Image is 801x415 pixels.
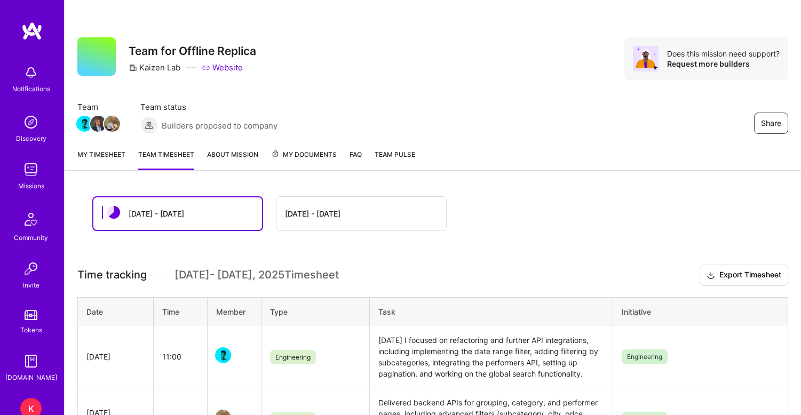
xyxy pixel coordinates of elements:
[76,116,92,132] img: Team Member Avatar
[216,346,230,364] a: Team Member Avatar
[86,351,145,362] div: [DATE]
[207,149,258,170] a: About Mission
[369,326,613,388] td: [DATE] I focused on refactoring and further API integrations, including implementing the date ran...
[202,62,243,73] a: Website
[20,62,42,83] img: bell
[215,347,231,363] img: Team Member Avatar
[20,111,42,133] img: discovery
[162,120,277,131] span: Builders proposed to company
[23,280,39,291] div: Invite
[667,59,780,69] div: Request more builders
[20,159,42,180] img: teamwork
[20,258,42,280] img: Invite
[129,63,137,72] i: icon CompanyGray
[91,115,105,133] a: Team Member Avatar
[761,118,781,129] span: Share
[271,149,337,161] span: My Documents
[104,116,120,132] img: Team Member Avatar
[129,44,256,58] h3: Team for Offline Replica
[261,297,370,326] th: Type
[667,49,780,59] div: Does this mission need support?
[350,149,362,170] a: FAQ
[270,350,316,364] span: Engineering
[140,117,157,134] img: Builders proposed to company
[285,208,340,219] div: [DATE] - [DATE]
[5,372,57,383] div: [DOMAIN_NAME]
[20,350,42,372] img: guide book
[77,149,125,170] a: My timesheet
[140,101,277,113] span: Team status
[138,149,194,170] a: Team timesheet
[153,326,207,388] td: 11:00
[77,101,119,113] span: Team
[21,21,43,41] img: logo
[90,116,106,132] img: Team Member Avatar
[78,297,154,326] th: Date
[18,206,44,232] img: Community
[129,62,180,73] div: Kaizen Lab
[129,208,184,219] div: [DATE] - [DATE]
[369,297,613,326] th: Task
[754,113,788,134] button: Share
[20,324,42,336] div: Tokens
[16,133,46,144] div: Discovery
[77,268,147,282] span: Time tracking
[105,115,119,133] a: Team Member Avatar
[375,150,415,158] span: Team Pulse
[271,149,337,170] a: My Documents
[12,83,50,94] div: Notifications
[175,268,339,282] span: [DATE] - [DATE] , 2025 Timesheet
[14,232,48,243] div: Community
[622,349,668,364] span: Engineering
[208,297,261,326] th: Member
[700,265,788,286] button: Export Timesheet
[633,46,659,71] img: Avatar
[153,297,207,326] th: Time
[77,115,91,133] a: Team Member Avatar
[613,297,788,326] th: Initiative
[707,270,715,281] i: icon Download
[25,310,37,320] img: tokens
[107,206,120,219] img: status icon
[375,149,415,170] a: Team Pulse
[18,180,44,191] div: Missions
